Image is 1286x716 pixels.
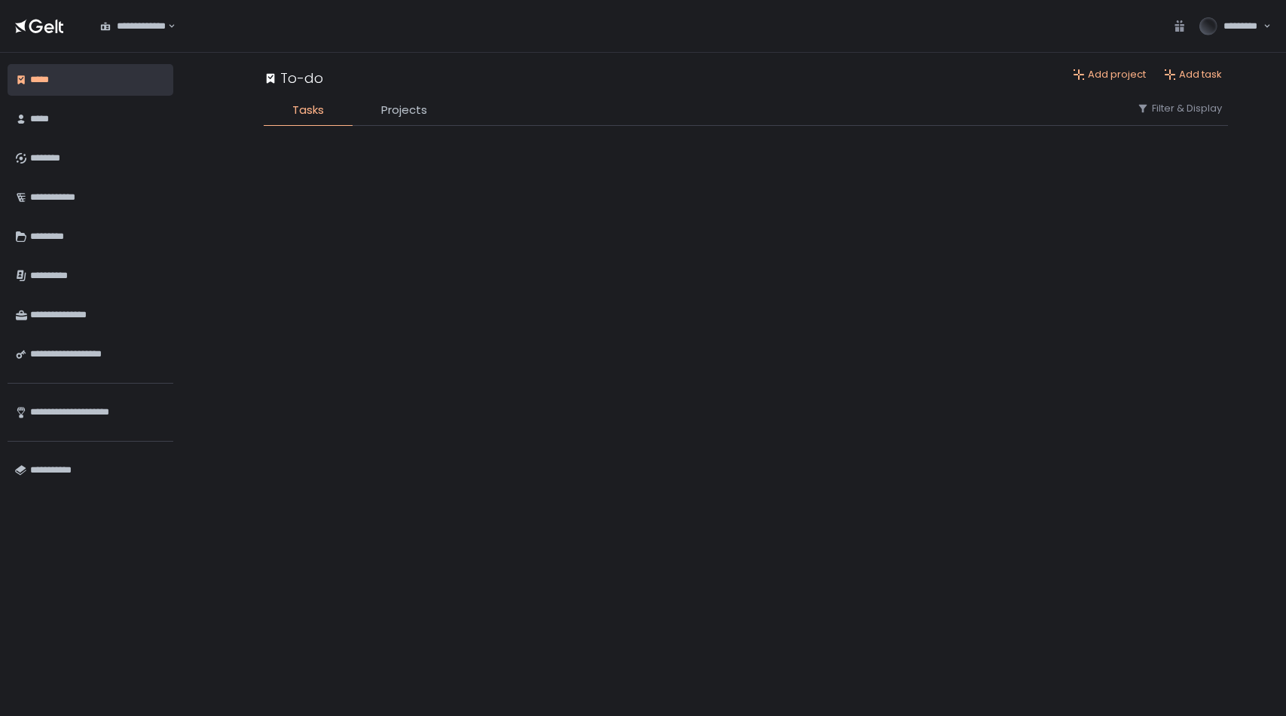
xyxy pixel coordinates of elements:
div: To-do [264,68,323,88]
div: Search for option [90,11,176,42]
button: Add task [1164,68,1222,81]
button: Add project [1073,68,1146,81]
span: Projects [381,102,427,119]
button: Filter & Display [1137,102,1222,115]
input: Search for option [166,19,166,34]
span: Tasks [292,102,324,119]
